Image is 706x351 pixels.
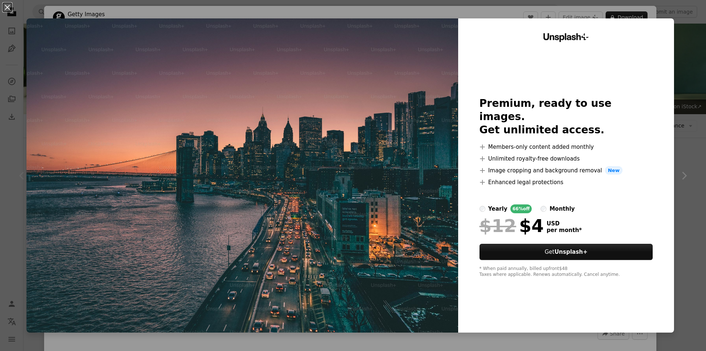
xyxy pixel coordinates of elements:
h2: Premium, ready to use images. Get unlimited access. [479,97,653,137]
div: 66% off [510,204,532,213]
span: $12 [479,216,516,235]
li: Members-only content added monthly [479,143,653,151]
strong: Unsplash+ [555,249,588,255]
li: Unlimited royalty-free downloads [479,154,653,163]
div: $4 [479,216,544,235]
button: GetUnsplash+ [479,244,653,260]
div: * When paid annually, billed upfront $48 Taxes where applicable. Renews automatically. Cancel any... [479,266,653,278]
li: Image cropping and background removal [479,166,653,175]
input: yearly66%off [479,206,485,212]
span: per month * [547,227,582,234]
input: monthly [541,206,546,212]
div: yearly [488,204,507,213]
div: monthly [549,204,575,213]
li: Enhanced legal protections [479,178,653,187]
span: New [605,166,623,175]
span: USD [547,220,582,227]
